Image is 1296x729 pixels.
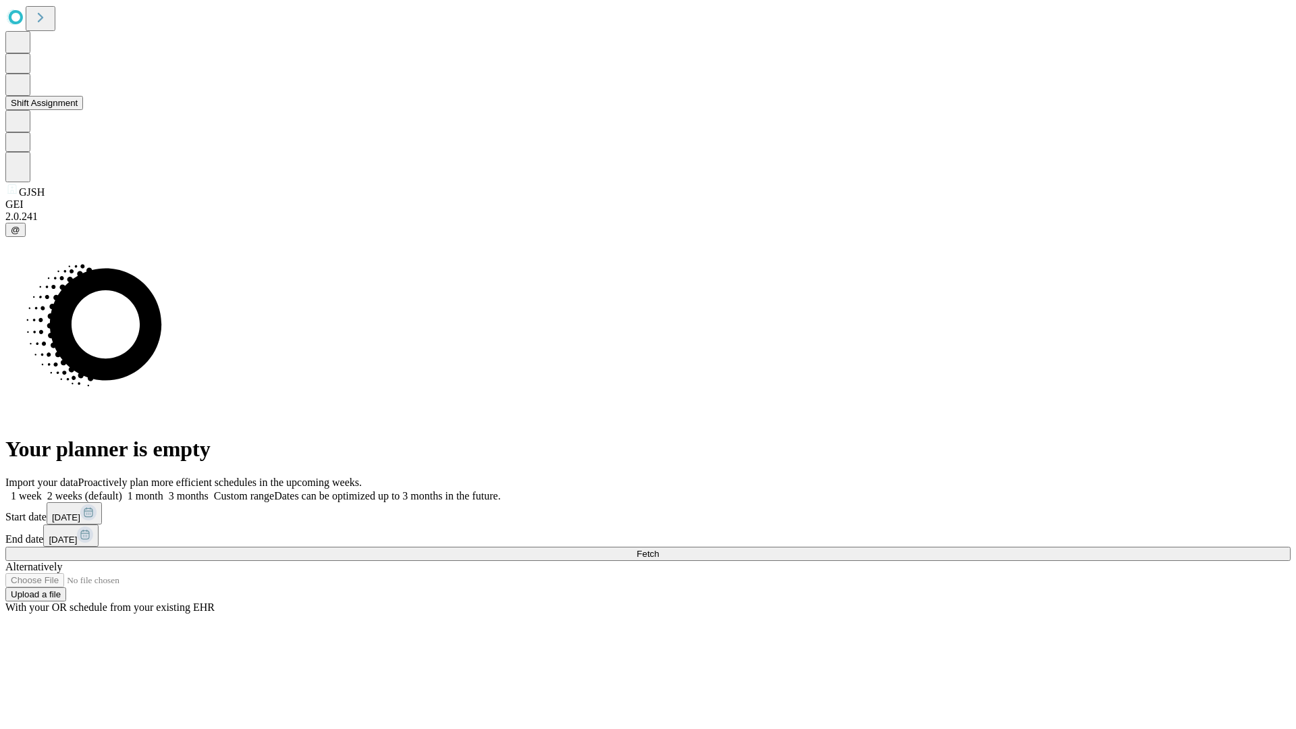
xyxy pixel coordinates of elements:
[5,211,1291,223] div: 2.0.241
[5,524,1291,547] div: End date
[5,223,26,237] button: @
[52,512,80,522] span: [DATE]
[5,437,1291,462] h1: Your planner is empty
[47,502,102,524] button: [DATE]
[128,490,163,502] span: 1 month
[47,490,122,502] span: 2 weeks (default)
[5,198,1291,211] div: GEI
[19,186,45,198] span: GJSH
[49,535,77,545] span: [DATE]
[78,477,362,488] span: Proactively plan more efficient schedules in the upcoming weeks.
[214,490,274,502] span: Custom range
[274,490,500,502] span: Dates can be optimized up to 3 months in the future.
[5,477,78,488] span: Import your data
[43,524,99,547] button: [DATE]
[169,490,209,502] span: 3 months
[5,587,66,601] button: Upload a file
[11,490,42,502] span: 1 week
[5,502,1291,524] div: Start date
[5,561,62,572] span: Alternatively
[11,225,20,235] span: @
[5,601,215,613] span: With your OR schedule from your existing EHR
[5,547,1291,561] button: Fetch
[637,549,659,559] span: Fetch
[5,96,83,110] button: Shift Assignment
